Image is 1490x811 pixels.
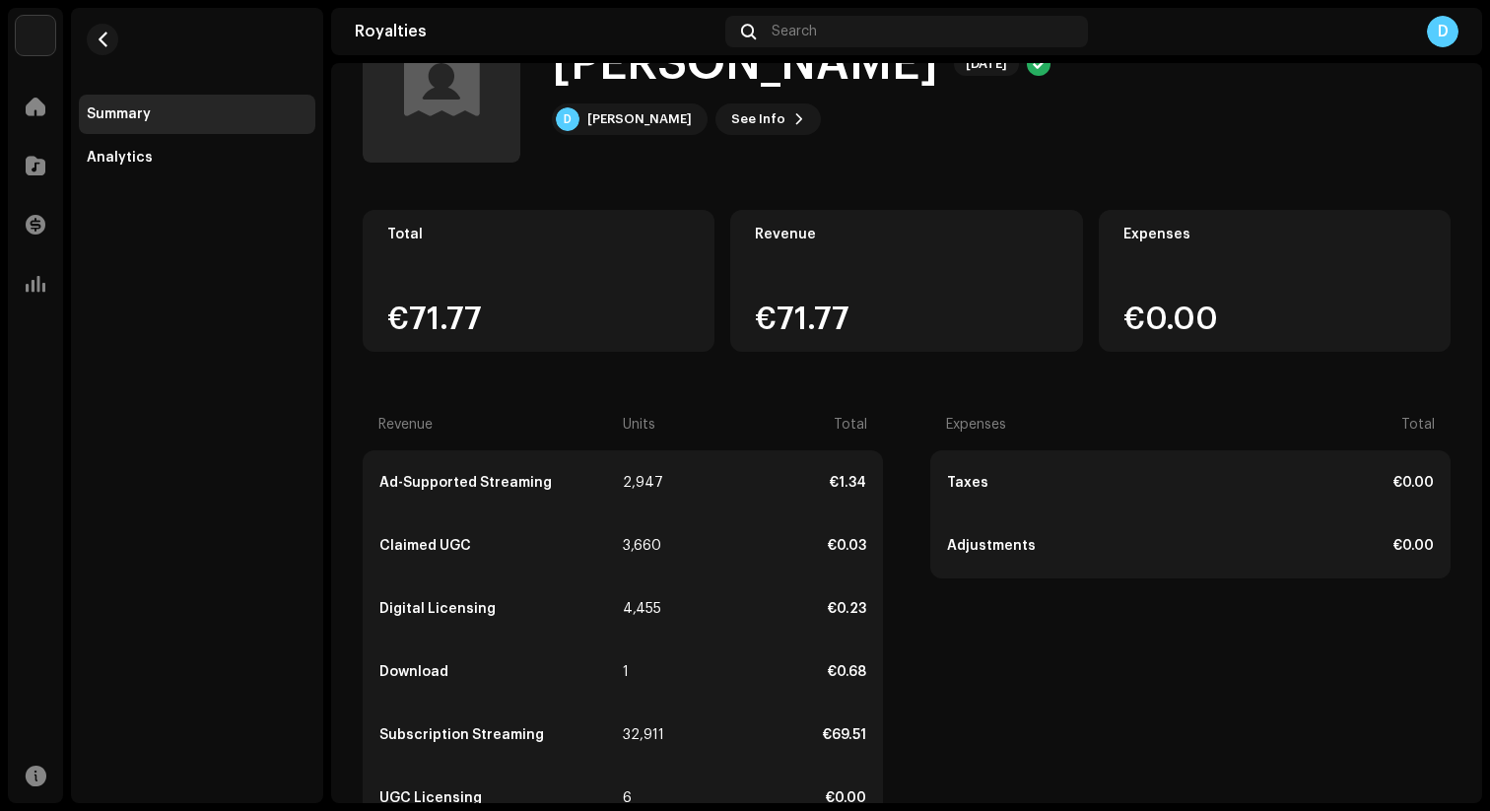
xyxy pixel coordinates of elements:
div: Summary [87,106,151,122]
re-o-card-value: Expenses [1099,210,1451,352]
span: Search [772,24,817,39]
button: See Info [715,103,821,135]
re-m-nav-item: Analytics [79,138,315,177]
div: D [556,107,579,131]
div: €69.51 [675,727,866,743]
div: €0.00 [1192,475,1434,491]
div: Ad-Supported Streaming [379,475,619,491]
re-o-card-value: Total [363,210,714,352]
div: Subscription Streaming [379,727,619,743]
div: 6 [623,790,671,806]
img: 297a105e-aa6c-4183-9ff4-27133c00f2e2 [16,16,55,55]
div: 4,455 [623,601,671,617]
div: UGC Licensing [379,790,619,806]
div: €0.68 [675,664,866,680]
div: Claimed UGC [379,538,619,554]
div: Analytics [87,150,153,166]
div: Download [379,664,619,680]
div: Total [387,227,690,242]
div: Revenue [755,227,1057,242]
h1: [PERSON_NAME] [552,33,938,96]
re-m-nav-item: Summary [79,95,315,134]
div: Total [1192,417,1435,433]
div: Total [675,417,867,433]
div: 32,911 [623,727,671,743]
div: Royalties [355,24,717,39]
div: Expenses [1123,227,1426,242]
div: Taxes [947,475,1188,491]
div: D [1427,16,1458,47]
div: [PERSON_NAME] [587,111,692,127]
div: Revenue [378,417,619,433]
div: 3,660 [623,538,671,554]
div: €1.34 [675,475,866,491]
div: €0.03 [675,538,866,554]
div: €0.00 [675,790,866,806]
div: €0.00 [1192,538,1434,554]
div: 1 [623,664,671,680]
div: Units [623,417,671,433]
div: Adjustments [947,538,1188,554]
span: [DATE] [954,52,1019,76]
re-o-card-value: Revenue [730,210,1082,352]
div: €0.23 [675,601,866,617]
div: Digital Licensing [379,601,619,617]
div: Expenses [946,417,1188,433]
span: See Info [731,100,785,139]
div: 2,947 [623,475,671,491]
